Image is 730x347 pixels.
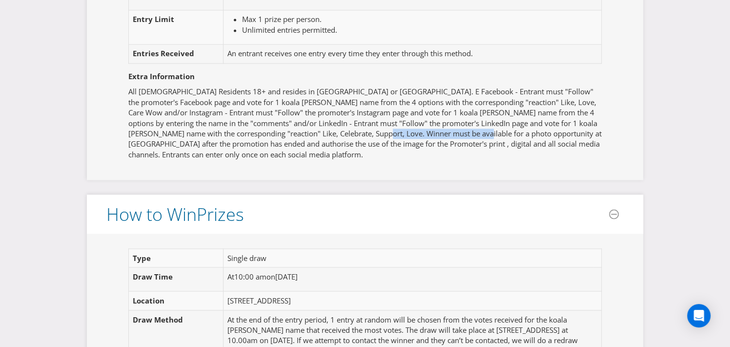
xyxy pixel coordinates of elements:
td: An entrant receives one entry every time they enter through this method. [223,44,593,63]
span: s [236,202,244,226]
li: Max 1 prize per person. [242,14,589,24]
span: on [266,271,275,281]
span: [DATE] [275,271,298,281]
li: Unlimited entries permitted. [242,25,589,35]
td: [STREET_ADDRESS] [223,291,593,310]
td: Single draw [223,248,593,267]
span: How to Win [106,202,197,226]
p: All [DEMOGRAPHIC_DATA] Residents 18+ and resides in [GEOGRAPHIC_DATA] or [GEOGRAPHIC_DATA]. E Fac... [128,87,602,160]
span: Entry Limit [133,14,174,24]
td: Type [129,248,223,267]
span: 10:00 am [234,271,266,281]
span: At [227,271,234,281]
span: Prize [197,202,236,226]
div: Extra Information [128,66,602,87]
span: Draw Time [133,271,173,281]
td: Entries Received [129,44,223,63]
td: Location [129,291,223,310]
div: Open Intercom Messenger [687,304,710,327]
